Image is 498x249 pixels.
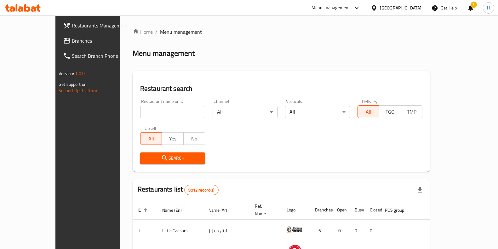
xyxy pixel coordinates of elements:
th: Branches [310,200,332,220]
img: Little Caesars [287,222,302,237]
span: Restaurants Management [72,22,134,29]
span: 9912 record(s) [185,187,218,193]
div: All [285,106,350,118]
label: Upsell [145,126,156,130]
button: Yes [162,132,183,145]
span: Search Branch Phone [72,52,134,60]
a: Search Branch Phone [58,48,139,63]
span: Branches [72,37,134,44]
td: 0 [365,220,380,242]
td: 1 [133,220,157,242]
a: Restaurants Management [58,18,139,33]
span: Search [145,154,200,162]
span: No [186,134,203,143]
span: Ref. Name [255,202,274,217]
span: All [360,107,377,116]
input: Search for restaurant name or ID.. [140,106,205,118]
span: Name (Ar) [209,206,235,214]
div: All [213,106,278,118]
h2: Restaurants list [138,185,219,195]
span: Get support on: [59,80,88,88]
a: Support.OpsPlatform [59,86,99,95]
td: Little Caesars [157,220,203,242]
span: Yes [164,134,181,143]
td: 0 [350,220,365,242]
div: [GEOGRAPHIC_DATA] [380,4,421,11]
span: All [143,134,159,143]
td: 6 [310,220,332,242]
h2: Menu management [133,48,195,58]
span: Name (En) [162,206,190,214]
div: Menu-management [312,4,350,12]
span: ID [138,206,150,214]
span: Menu management [160,28,202,36]
li: / [155,28,157,36]
th: Open [332,200,350,220]
nav: breadcrumb [133,28,430,36]
span: H [487,4,490,11]
th: Busy [350,200,365,220]
span: 1.0.0 [75,69,85,78]
td: ليتل سيزرز [203,220,250,242]
button: Search [140,152,205,164]
span: TGO [382,107,398,116]
button: No [183,132,205,145]
button: TGO [379,105,401,118]
button: TMP [401,105,422,118]
a: Home [133,28,153,36]
span: POS group [385,206,412,214]
div: Export file [412,182,427,198]
th: Closed [365,200,380,220]
th: Logo [282,200,310,220]
span: Version: [59,69,74,78]
div: Total records count [184,185,218,195]
button: All [358,105,379,118]
a: Branches [58,33,139,48]
button: All [140,132,162,145]
label: Delivery [362,99,378,104]
span: TMP [404,107,420,116]
td: 0 [332,220,350,242]
h2: Restaurant search [140,84,422,93]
